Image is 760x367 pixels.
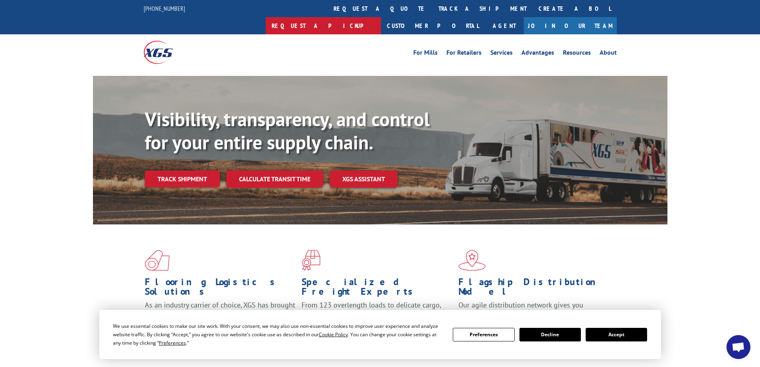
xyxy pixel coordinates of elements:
img: xgs-icon-total-supply-chain-intelligence-red [145,250,170,271]
span: Cookie Policy [319,331,348,338]
h1: Flooring Logistics Solutions [145,277,296,300]
b: Visibility, transparency, and control for your entire supply chain. [145,107,430,155]
a: Customer Portal [381,17,485,34]
a: For Mills [413,50,438,58]
span: Our agile distribution network gives you nationwide inventory management on demand. [458,300,605,319]
a: Advantages [521,50,554,58]
div: Cookie Consent Prompt [99,310,661,359]
a: Track shipment [145,171,220,187]
a: For Retailers [446,50,482,58]
a: [PHONE_NUMBER] [144,4,185,12]
a: XGS ASSISTANT [330,171,398,188]
p: From 123 overlength loads to delicate cargo, our experienced staff knows the best way to move you... [302,300,452,336]
a: Services [490,50,513,58]
h1: Specialized Freight Experts [302,277,452,300]
button: Decline [519,328,581,341]
span: Preferences [159,339,186,346]
a: Join Our Team [524,17,617,34]
a: About [600,50,617,58]
img: xgs-icon-flagship-distribution-model-red [458,250,486,271]
div: Open chat [726,335,750,359]
img: xgs-icon-focused-on-flooring-red [302,250,320,271]
button: Preferences [453,328,514,341]
a: Calculate transit time [226,171,323,188]
span: As an industry carrier of choice, XGS has brought innovation and dedication to flooring logistics... [145,300,295,329]
button: Accept [586,328,647,341]
a: Agent [485,17,524,34]
div: We use essential cookies to make our site work. With your consent, we may also use non-essential ... [113,322,443,347]
a: Resources [563,50,591,58]
h1: Flagship Distribution Model [458,277,609,300]
a: Request a pickup [266,17,381,34]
